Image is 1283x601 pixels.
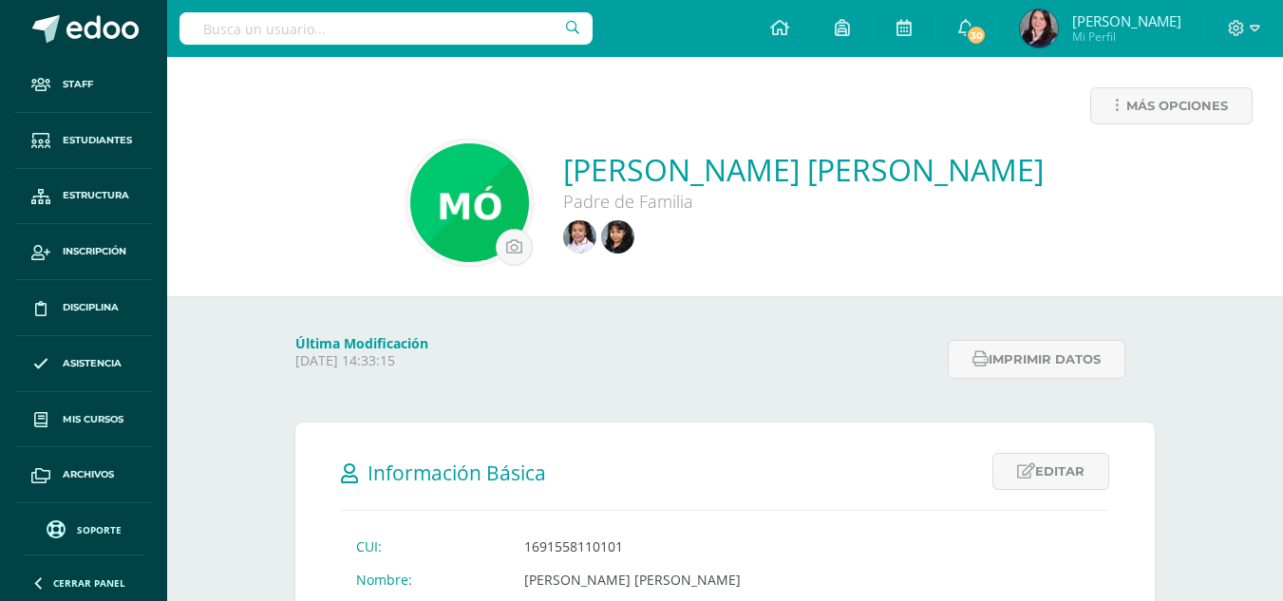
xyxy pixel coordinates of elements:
[1072,11,1181,30] span: [PERSON_NAME]
[63,412,123,427] span: Mis cursos
[563,149,1044,190] a: [PERSON_NAME] [PERSON_NAME]
[77,523,122,536] span: Soporte
[601,220,634,254] img: 8d076ce53bfdf9a9440df51904740381.png
[15,336,152,392] a: Asistencia
[563,190,1044,213] div: Padre de Familia
[295,334,936,352] h4: Última Modificación
[15,57,152,113] a: Staff
[15,447,152,503] a: Archivos
[1072,28,1181,45] span: Mi Perfil
[15,392,152,448] a: Mis cursos
[1090,87,1253,124] a: Más opciones
[966,25,987,46] span: 30
[295,352,936,369] p: [DATE] 14:33:15
[410,143,529,262] img: 9fb48911947125073a21bac0e0b75364.png
[63,133,132,148] span: Estudiantes
[1126,88,1228,123] span: Más opciones
[63,188,129,203] span: Estructura
[63,77,93,92] span: Staff
[509,563,1037,596] td: [PERSON_NAME] [PERSON_NAME]
[15,280,152,336] a: Disciplina
[15,113,152,169] a: Estudiantes
[179,12,593,45] input: Busca un usuario...
[563,220,596,254] img: 4072003fb5039870d78754a25be99698.png
[15,169,152,225] a: Estructura
[509,530,1037,563] td: 1691558110101
[63,244,126,259] span: Inscripción
[23,516,144,541] a: Soporte
[63,300,119,315] span: Disciplina
[368,460,546,486] span: Información Básica
[948,340,1125,379] button: Imprimir datos
[15,224,152,280] a: Inscripción
[63,356,122,371] span: Asistencia
[1020,9,1058,47] img: d5e06c0e5c60f8cb8d69cae07b21a756.png
[341,563,509,596] td: Nombre:
[53,576,125,590] span: Cerrar panel
[341,530,509,563] td: CUI:
[63,467,114,482] span: Archivos
[992,453,1109,490] a: Editar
